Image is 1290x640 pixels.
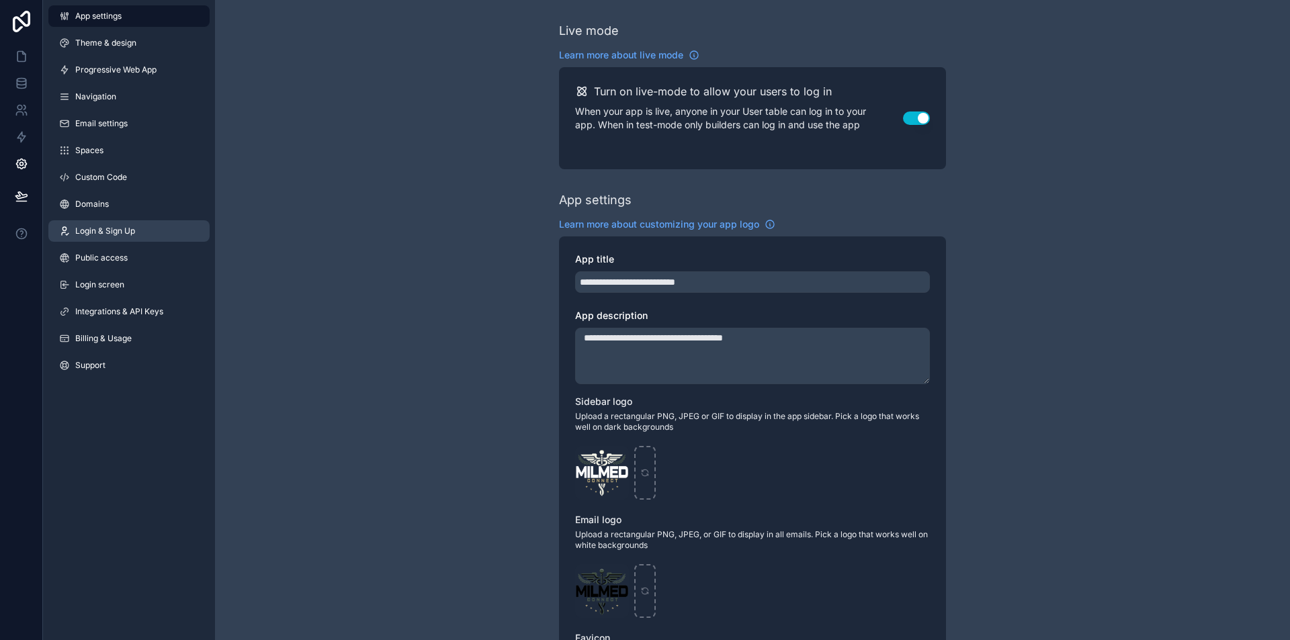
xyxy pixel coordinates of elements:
[594,83,832,99] h2: Turn on live-mode to allow your users to log in
[48,32,210,54] a: Theme & design
[75,38,136,48] span: Theme & design
[75,91,116,102] span: Navigation
[559,191,632,210] div: App settings
[75,145,103,156] span: Spaces
[575,529,930,551] span: Upload a rectangular PNG, JPEG, or GIF to display in all emails. Pick a logo that works well on w...
[75,64,157,75] span: Progressive Web App
[48,328,210,349] a: Billing & Usage
[575,514,621,525] span: Email logo
[48,220,210,242] a: Login & Sign Up
[559,218,775,231] a: Learn more about customizing your app logo
[75,118,128,129] span: Email settings
[559,218,759,231] span: Learn more about customizing your app logo
[75,279,124,290] span: Login screen
[48,140,210,161] a: Spaces
[48,193,210,215] a: Domains
[75,253,128,263] span: Public access
[48,301,210,322] a: Integrations & API Keys
[48,113,210,134] a: Email settings
[75,172,127,183] span: Custom Code
[575,411,930,432] span: Upload a rectangular PNG, JPEG or GIF to display in the app sidebar. Pick a logo that works well ...
[575,396,632,407] span: Sidebar logo
[48,5,210,27] a: App settings
[48,86,210,107] a: Navigation
[75,306,163,317] span: Integrations & API Keys
[559,21,619,40] div: Live mode
[75,226,135,236] span: Login & Sign Up
[75,11,122,21] span: App settings
[48,59,210,81] a: Progressive Web App
[75,360,105,371] span: Support
[75,333,132,344] span: Billing & Usage
[48,167,210,188] a: Custom Code
[48,247,210,269] a: Public access
[559,48,699,62] a: Learn more about live mode
[575,105,903,132] p: When your app is live, anyone in your User table can log in to your app. When in test-mode only b...
[75,199,109,210] span: Domains
[559,48,683,62] span: Learn more about live mode
[575,310,648,321] span: App description
[48,274,210,295] a: Login screen
[48,355,210,376] a: Support
[575,253,614,265] span: App title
